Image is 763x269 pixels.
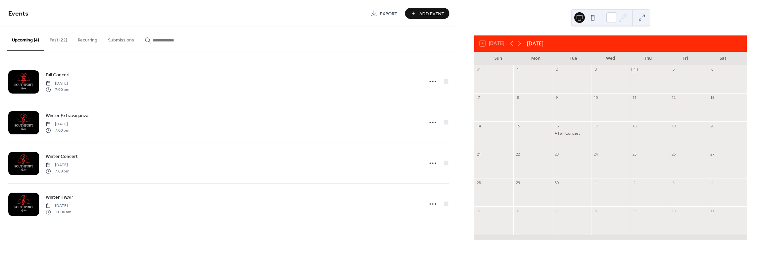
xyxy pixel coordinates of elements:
[593,95,598,100] div: 10
[554,67,559,72] div: 2
[632,67,637,72] div: 4
[476,152,481,157] div: 21
[554,208,559,213] div: 7
[671,67,676,72] div: 5
[554,180,559,185] div: 30
[46,87,69,93] span: 7:00 pm
[554,123,559,128] div: 16
[103,27,139,50] button: Submissions
[593,123,598,128] div: 17
[46,127,69,133] span: 7:00 pm
[46,162,69,168] span: [DATE]
[704,52,741,65] div: Sat
[476,67,481,72] div: 31
[632,95,637,100] div: 11
[593,152,598,157] div: 24
[593,67,598,72] div: 3
[592,52,629,65] div: Wed
[671,208,676,213] div: 10
[710,208,715,213] div: 11
[366,8,402,19] a: Export
[671,180,676,185] div: 3
[552,131,591,136] div: Fall Concert
[515,208,520,213] div: 6
[515,67,520,72] div: 1
[554,52,592,65] div: Tue
[476,180,481,185] div: 28
[46,72,70,79] span: Fall Concert
[8,7,28,20] span: Events
[515,123,520,128] div: 15
[480,52,517,65] div: Sun
[46,203,71,209] span: [DATE]
[7,27,44,51] button: Upcoming (4)
[558,131,580,136] div: Fall Concert
[554,152,559,157] div: 23
[710,67,715,72] div: 6
[632,208,637,213] div: 9
[380,10,397,17] span: Export
[419,10,444,17] span: Add Event
[593,180,598,185] div: 1
[710,180,715,185] div: 4
[515,180,520,185] div: 29
[632,180,637,185] div: 2
[710,123,715,128] div: 20
[476,95,481,100] div: 7
[46,193,73,201] a: Winter TWAP
[46,112,88,119] a: Winter Extravaganza
[671,123,676,128] div: 19
[476,123,481,128] div: 14
[554,95,559,100] div: 9
[671,152,676,157] div: 26
[46,168,69,174] span: 7:00 pm
[515,152,520,157] div: 22
[593,208,598,213] div: 8
[46,194,73,201] span: Winter TWAP
[46,153,78,160] span: Winter Concert
[517,52,554,65] div: Mon
[73,27,103,50] button: Recurring
[46,121,69,127] span: [DATE]
[46,81,69,87] span: [DATE]
[527,39,543,47] div: [DATE]
[46,71,70,79] a: Fall Concert
[629,52,667,65] div: Thu
[710,95,715,100] div: 13
[632,123,637,128] div: 18
[405,8,449,19] button: Add Event
[476,208,481,213] div: 5
[515,95,520,100] div: 8
[667,52,704,65] div: Fri
[671,95,676,100] div: 12
[46,209,71,215] span: 11:00 am
[710,152,715,157] div: 27
[44,27,73,50] button: Past (22)
[46,153,78,160] a: Winter Concert
[632,152,637,157] div: 25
